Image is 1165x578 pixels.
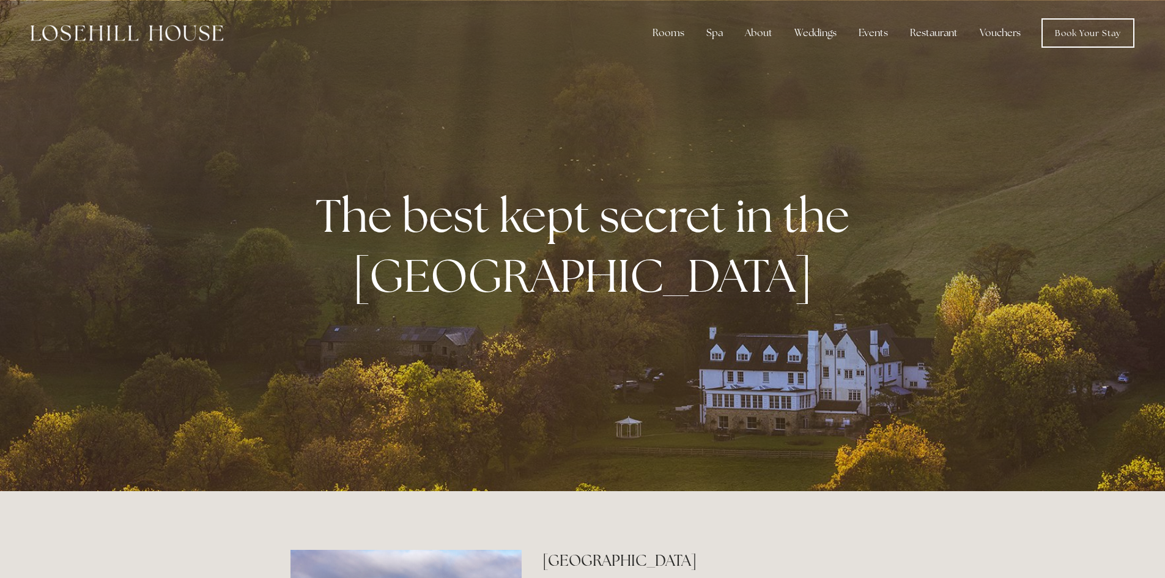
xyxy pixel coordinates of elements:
[316,185,859,305] strong: The best kept secret in the [GEOGRAPHIC_DATA]
[970,21,1030,45] a: Vouchers
[849,21,898,45] div: Events
[735,21,782,45] div: About
[785,21,846,45] div: Weddings
[643,21,694,45] div: Rooms
[697,21,733,45] div: Spa
[31,25,223,41] img: Losehill House
[1041,18,1134,48] a: Book Your Stay
[900,21,967,45] div: Restaurant
[542,550,875,571] h2: [GEOGRAPHIC_DATA]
